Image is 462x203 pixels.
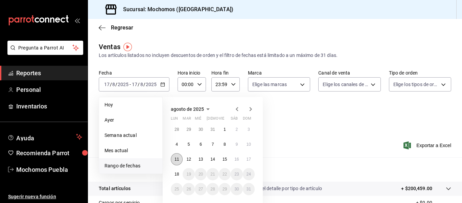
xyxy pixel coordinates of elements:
[115,82,117,87] span: /
[110,82,112,87] span: /
[235,142,238,147] abbr: 9 de agosto de 2025
[199,157,203,162] abbr: 13 de agosto de 2025
[234,157,239,162] abbr: 16 de agosto de 2025
[7,41,83,55] button: Pregunta a Parrot AI
[99,42,120,52] div: Ventas
[223,187,227,191] abbr: 29 de agosto de 2025
[175,172,179,177] abbr: 18 de agosto de 2025
[74,18,80,23] button: open_drawer_menu
[405,141,451,149] button: Exportar a Excel
[171,116,178,123] abbr: lunes
[401,185,432,192] p: + $200,459.00
[99,70,169,75] label: Fecha
[195,138,207,150] button: 6 de agosto de 2025
[18,44,73,52] span: Pregunta a Parrot AI
[183,123,194,136] button: 29 de julio de 2025
[171,153,183,165] button: 11 de agosto de 2025
[219,153,231,165] button: 15 de agosto de 2025
[130,82,131,87] span: -
[123,43,132,51] img: Tooltip marker
[247,142,251,147] abbr: 10 de agosto de 2025
[186,172,191,177] abbr: 19 de agosto de 2025
[207,138,218,150] button: 7 de agosto de 2025
[8,193,82,200] span: Sugerir nueva función
[210,127,215,132] abbr: 31 de julio de 2025
[118,5,233,14] h3: Sucursal: Mochomos ([GEOGRAPHIC_DATA])
[234,172,239,177] abbr: 23 de agosto de 2025
[16,85,82,94] span: Personal
[178,70,206,75] label: Hora inicio
[188,142,190,147] abbr: 5 de agosto de 2025
[219,116,224,123] abbr: viernes
[175,157,179,162] abbr: 11 de agosto de 2025
[210,187,215,191] abbr: 28 de agosto de 2025
[199,127,203,132] abbr: 30 de julio de 2025
[5,49,83,56] a: Pregunta a Parrot AI
[199,187,203,191] abbr: 27 de agosto de 2025
[171,138,183,150] button: 4 de agosto de 2025
[175,127,179,132] abbr: 28 de julio de 2025
[207,168,218,180] button: 21 de agosto de 2025
[199,172,203,177] abbr: 20 de agosto de 2025
[231,153,242,165] button: 16 de agosto de 2025
[207,116,247,123] abbr: jueves
[171,168,183,180] button: 18 de agosto de 2025
[99,24,133,31] button: Regresar
[243,123,255,136] button: 3 de agosto de 2025
[140,82,143,87] input: --
[183,183,194,195] button: 26 de agosto de 2025
[247,157,251,162] abbr: 17 de agosto de 2025
[183,138,194,150] button: 5 de agosto de 2025
[318,70,380,75] label: Canal de venta
[195,168,207,180] button: 20 de agosto de 2025
[195,123,207,136] button: 30 de julio de 2025
[105,101,157,108] span: Hoy
[16,165,82,174] span: Mochomos Puebla
[145,82,157,87] input: ----
[231,168,242,180] button: 23 de agosto de 2025
[16,68,82,78] span: Reportes
[186,187,191,191] abbr: 26 de agosto de 2025
[323,81,368,88] span: Elige los canales de venta
[105,147,157,154] span: Mes actual
[389,70,451,75] label: Tipo de orden
[219,123,231,136] button: 1 de agosto de 2025
[183,116,191,123] abbr: martes
[105,117,157,124] span: Ayer
[207,153,218,165] button: 14 de agosto de 2025
[211,70,240,75] label: Hora fin
[16,133,73,141] span: Ayuda
[183,153,194,165] button: 12 de agosto de 2025
[231,183,242,195] button: 30 de agosto de 2025
[243,116,251,123] abbr: domingo
[231,123,242,136] button: 2 de agosto de 2025
[223,172,227,177] abbr: 22 de agosto de 2025
[117,82,129,87] input: ----
[111,24,133,31] span: Regresar
[210,172,215,177] abbr: 21 de agosto de 2025
[393,81,439,88] span: Elige los tipos de orden
[195,153,207,165] button: 13 de agosto de 2025
[195,183,207,195] button: 27 de agosto de 2025
[176,142,178,147] abbr: 4 de agosto de 2025
[200,142,202,147] abbr: 6 de agosto de 2025
[234,187,239,191] abbr: 30 de agosto de 2025
[186,157,191,162] abbr: 12 de agosto de 2025
[175,187,179,191] abbr: 25 de agosto de 2025
[219,138,231,150] button: 8 de agosto de 2025
[112,82,115,87] input: --
[231,116,238,123] abbr: sábado
[247,172,251,177] abbr: 24 de agosto de 2025
[207,183,218,195] button: 28 de agosto de 2025
[219,183,231,195] button: 29 de agosto de 2025
[210,157,215,162] abbr: 14 de agosto de 2025
[105,132,157,139] span: Semana actual
[105,162,157,169] span: Rango de fechas
[224,142,226,147] abbr: 8 de agosto de 2025
[243,153,255,165] button: 17 de agosto de 2025
[231,138,242,150] button: 9 de agosto de 2025
[99,52,451,59] div: Los artículos listados no incluyen descuentos de orden y el filtro de fechas está limitado a un m...
[243,183,255,195] button: 31 de agosto de 2025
